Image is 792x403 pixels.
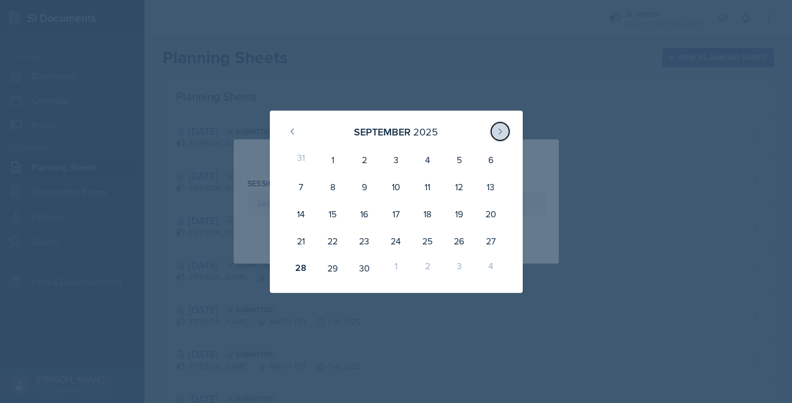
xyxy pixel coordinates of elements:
div: 3 [380,146,412,173]
div: 30 [348,255,380,282]
div: 2 [412,255,443,282]
div: 14 [286,200,317,227]
div: 16 [348,200,380,227]
div: 17 [380,200,412,227]
div: 20 [475,200,506,227]
div: 24 [380,227,412,255]
div: 19 [443,200,475,227]
div: 4 [475,255,506,282]
div: 9 [348,173,380,200]
div: 1 [380,255,412,282]
div: September [354,124,410,139]
div: 29 [317,255,348,282]
div: 2025 [413,124,438,139]
div: 10 [380,173,412,200]
div: 22 [317,227,348,255]
div: 28 [286,255,317,282]
div: 8 [317,173,348,200]
div: 12 [443,173,475,200]
div: 1 [317,146,348,173]
div: 26 [443,227,475,255]
div: 31 [286,146,317,173]
div: 23 [348,227,380,255]
div: 18 [412,200,443,227]
div: 2 [348,146,380,173]
div: 11 [412,173,443,200]
div: 5 [443,146,475,173]
div: 25 [412,227,443,255]
div: 27 [475,227,506,255]
div: 4 [412,146,443,173]
div: 15 [317,200,348,227]
div: 7 [286,173,317,200]
div: 3 [443,255,475,282]
div: 21 [286,227,317,255]
div: 6 [475,146,506,173]
div: 13 [475,173,506,200]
